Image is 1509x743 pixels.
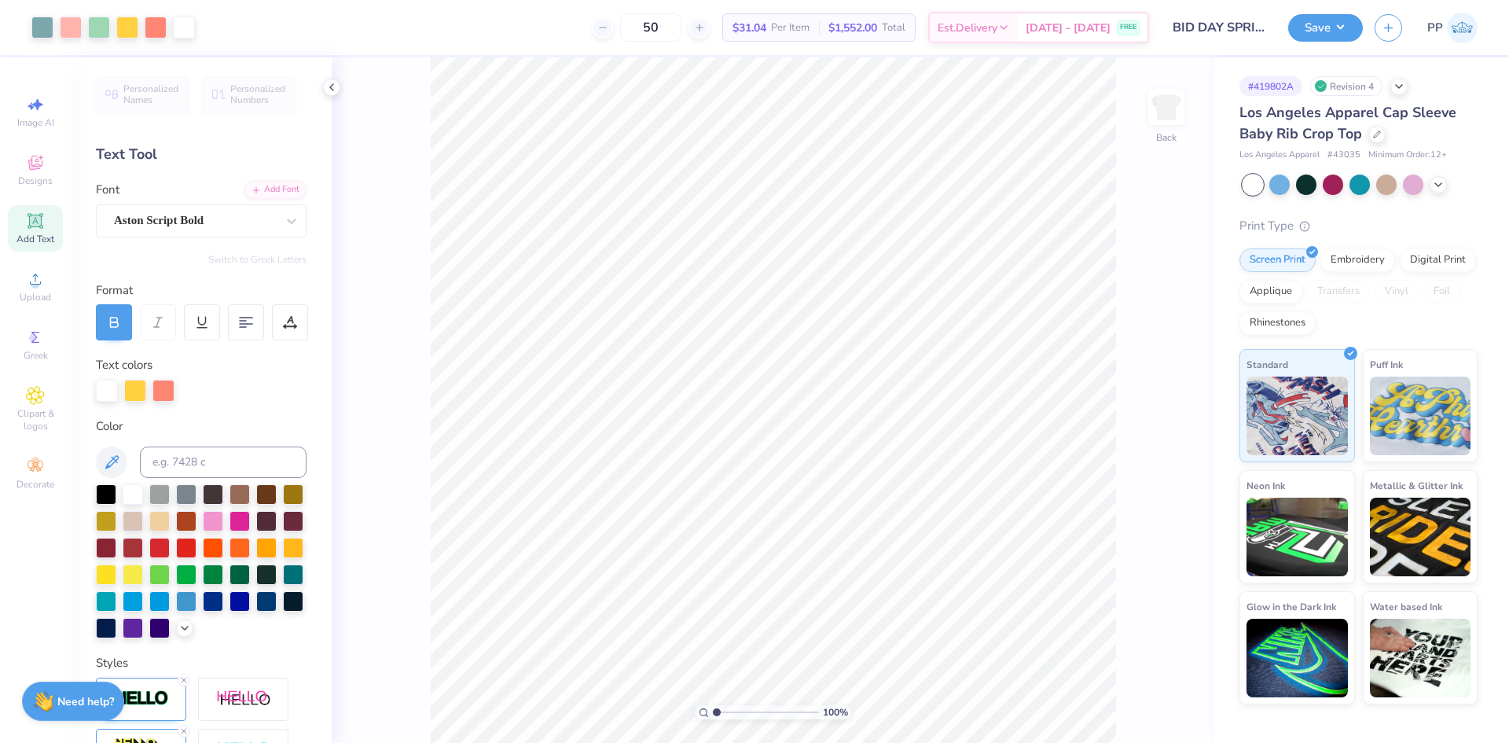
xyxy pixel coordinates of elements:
[1120,22,1136,33] span: FREE
[771,20,810,36] span: Per Item
[1320,248,1395,272] div: Embroidery
[1368,149,1447,162] span: Minimum Order: 12 +
[18,175,53,187] span: Designs
[57,694,114,709] strong: Need help?
[1370,356,1403,373] span: Puff Ink
[1307,280,1370,303] div: Transfers
[208,253,307,266] button: Switch to Greek Letters
[1375,280,1419,303] div: Vinyl
[1370,619,1471,697] img: Water based Ink
[732,20,766,36] span: $31.04
[1246,619,1348,697] img: Glow in the Dark Ink
[24,349,48,362] span: Greek
[1427,19,1443,37] span: PP
[938,20,997,36] span: Est. Delivery
[1288,14,1363,42] button: Save
[1161,12,1276,43] input: Untitled Design
[96,281,308,300] div: Format
[17,233,54,245] span: Add Text
[1447,13,1478,43] img: Paolo Puzon
[123,83,179,105] span: Personalized Names
[1423,280,1460,303] div: Foil
[114,690,169,708] img: Stroke
[1427,13,1478,43] a: PP
[20,291,51,303] span: Upload
[96,654,307,672] div: Styles
[96,144,307,165] div: Text Tool
[1246,356,1288,373] span: Standard
[1370,477,1463,494] span: Metallic & Glitter Ink
[1239,311,1316,335] div: Rhinestones
[620,13,681,42] input: – –
[1156,131,1177,145] div: Back
[216,690,271,709] img: Shadow
[1327,149,1360,162] span: # 43035
[1246,498,1348,576] img: Neon Ink
[1310,76,1382,96] div: Revision 4
[1246,377,1348,455] img: Standard
[1246,477,1285,494] span: Neon Ink
[1239,103,1456,143] span: Los Angeles Apparel Cap Sleeve Baby Rib Crop Top
[1239,76,1302,96] div: # 419802A
[96,356,152,374] label: Text colors
[882,20,905,36] span: Total
[244,181,307,199] div: Add Font
[1239,248,1316,272] div: Screen Print
[8,407,63,432] span: Clipart & logos
[1370,498,1471,576] img: Metallic & Glitter Ink
[17,478,54,491] span: Decorate
[140,447,307,478] input: e.g. 7428 c
[1239,217,1478,235] div: Print Type
[823,705,848,719] span: 100 %
[1400,248,1476,272] div: Digital Print
[1239,280,1302,303] div: Applique
[96,417,307,436] div: Color
[1370,598,1442,615] span: Water based Ink
[17,116,54,129] span: Image AI
[1151,91,1182,123] img: Back
[230,83,286,105] span: Personalized Numbers
[96,181,119,199] label: Font
[1239,149,1320,162] span: Los Angeles Apparel
[828,20,877,36] span: $1,552.00
[1370,377,1471,455] img: Puff Ink
[1026,20,1111,36] span: [DATE] - [DATE]
[1246,598,1336,615] span: Glow in the Dark Ink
